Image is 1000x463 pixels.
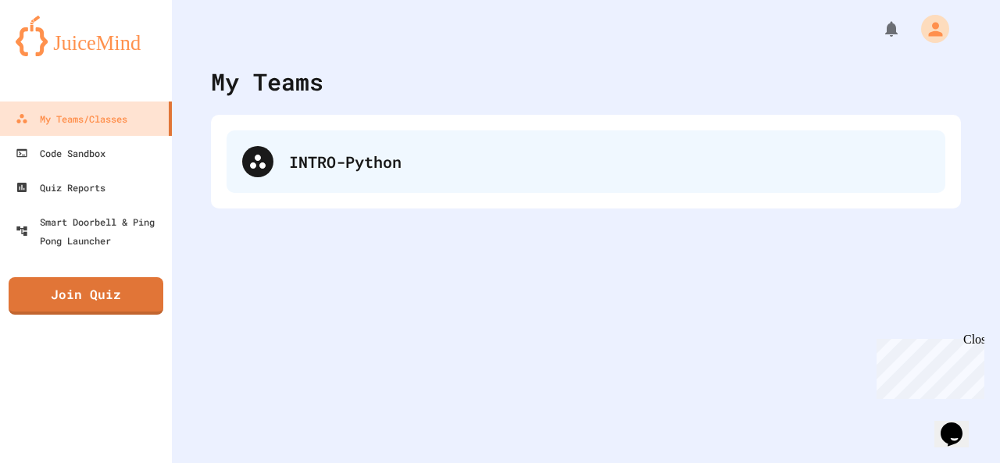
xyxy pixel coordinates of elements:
div: My Teams/Classes [16,109,127,128]
div: My Teams [211,64,323,99]
iframe: chat widget [870,333,984,399]
iframe: chat widget [934,401,984,447]
div: My Account [905,11,953,47]
a: Join Quiz [9,277,163,315]
div: Smart Doorbell & Ping Pong Launcher [16,212,166,250]
div: Code Sandbox [16,144,105,162]
img: logo-orange.svg [16,16,156,56]
div: INTRO-Python [227,130,945,193]
div: INTRO-Python [289,150,930,173]
div: Quiz Reports [16,178,105,197]
div: My Notifications [853,16,905,42]
div: Chat with us now!Close [6,6,108,99]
